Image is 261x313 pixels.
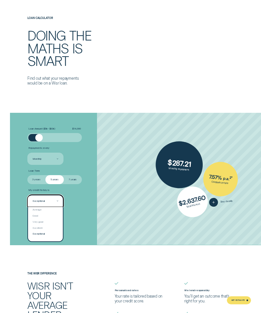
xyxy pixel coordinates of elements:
label: 7 years [64,175,82,184]
span: $ 14,000 [72,127,81,130]
p: Find out what your repayments would be on a Wisr loan. [27,76,86,85]
span: Loan Term [28,169,39,172]
h4: Loan Calculator [27,17,146,20]
div: Good [28,213,63,219]
button: See details [209,197,233,207]
span: Repayments every [28,147,49,149]
div: Average [28,207,63,213]
div: Excellent [28,225,63,231]
span: My credit history is [28,189,50,192]
h2: Doing the maths is smart [27,29,122,67]
a: Get Estimate [227,296,251,304]
div: Monthly [33,157,41,160]
span: See details [220,200,233,203]
p: You'll get an outcome that's right for you. [184,294,234,303]
span: Loan Amount ( $5k - $63k ) [28,127,55,130]
div: Very good [28,219,63,225]
label: 3 years [27,175,45,184]
label: 5 years [45,175,63,184]
label: We lend responsibly [184,289,209,292]
div: Exceptional [33,200,45,202]
div: Exceptional [28,231,63,237]
p: Your rate is tailored based on your credit score. [115,294,164,303]
label: Personalised rates [115,289,139,292]
h4: The Wisr Difference [27,272,94,275]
